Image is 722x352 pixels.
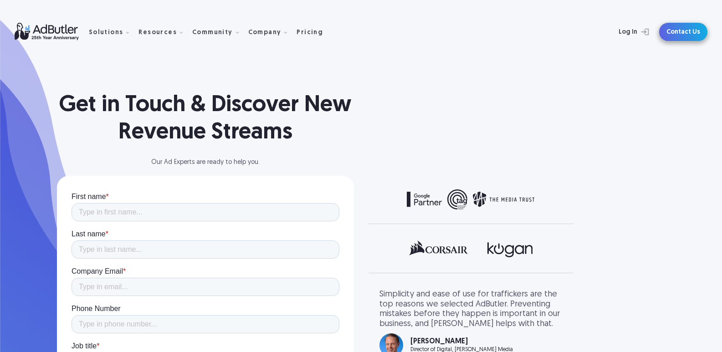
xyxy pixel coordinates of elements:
[379,189,416,213] div: previous slide
[138,18,190,46] div: Resources
[248,18,295,46] div: Company
[379,240,416,262] div: previous slide
[89,18,137,46] div: Solutions
[594,23,654,41] a: Log In
[379,189,563,213] div: carousel
[57,92,354,147] h1: Get in Touch & Discover New Revenue Streams
[379,290,563,329] div: Simplicity and ease of use for traffickers are the top reasons we selected AdButler. Preventing m...
[248,30,282,36] div: Company
[89,30,123,36] div: Solutions
[57,159,354,166] div: Our Ad Experts are ready to help you.
[379,189,563,209] div: 2 of 2
[138,30,177,36] div: Resources
[192,18,246,46] div: Community
[379,240,563,259] div: 2 of 3
[410,338,513,345] div: [PERSON_NAME]
[297,28,330,36] a: Pricing
[192,30,233,36] div: Community
[379,240,563,262] div: carousel
[526,240,563,262] div: next slide
[297,30,323,36] div: Pricing
[659,23,707,41] a: Contact Us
